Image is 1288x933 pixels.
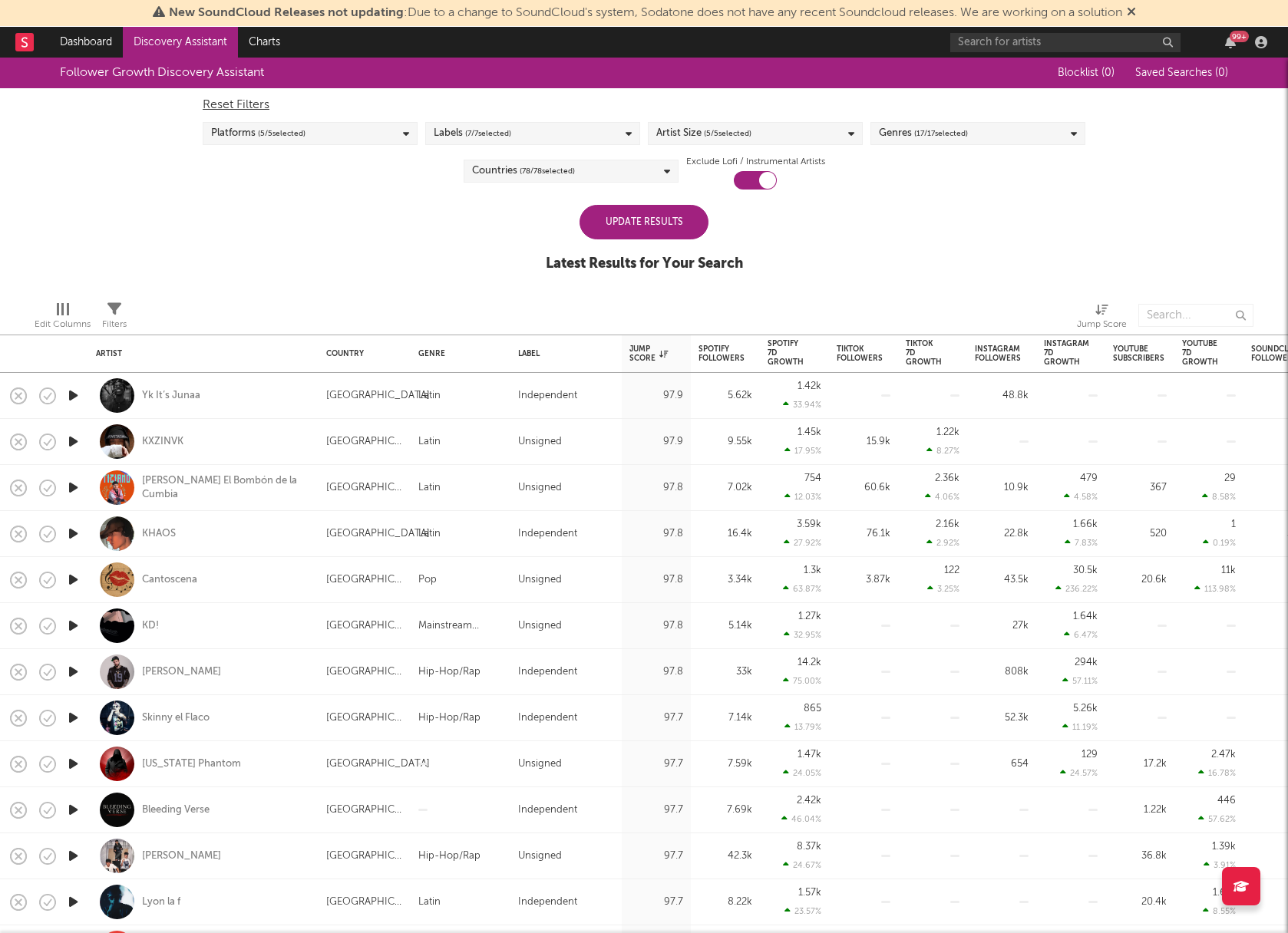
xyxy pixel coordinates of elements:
a: KHAOS [142,527,176,541]
div: Platforms [211,124,305,143]
div: Pop [418,571,437,589]
div: 7.59k [698,755,752,773]
div: Independent [518,893,577,912]
div: 3.87k [837,571,890,589]
div: 46.04 % [781,814,821,824]
div: [GEOGRAPHIC_DATA] [326,387,430,405]
div: Unsigned [518,847,562,865]
div: Reset Filters [203,96,1085,114]
div: Jump Score [629,345,668,363]
div: [GEOGRAPHIC_DATA] [326,663,403,681]
div: YouTube Subscribers [1113,345,1164,363]
div: 1.45k [798,427,821,437]
input: Search for artists [950,33,1181,52]
div: Spotify 7D Growth [768,339,804,367]
div: 122 [944,565,959,575]
div: 27k [975,617,1029,635]
div: 7.83 % [1065,538,1098,548]
div: 1.64k [1073,612,1098,621]
span: ( 5 / 5 selected) [258,124,305,143]
div: 7.69k [698,801,752,819]
div: 1.57k [798,888,821,898]
div: YouTube 7D Growth [1182,339,1218,367]
div: 42.3k [698,847,752,865]
div: 97.8 [629,479,683,497]
div: 1.22k [936,427,959,437]
div: Independent [518,525,577,543]
div: 60.6k [837,479,890,497]
div: 2.47k [1211,750,1236,760]
div: 7.14k [698,709,752,727]
div: Spotify Followers [698,345,745,363]
div: [GEOGRAPHIC_DATA] [326,801,403,819]
div: Hip-Hop/Rap [418,847,481,865]
div: Yk It’s Junaa [142,389,200,403]
div: 5.26k [1073,704,1098,714]
div: Hip-Hop/Rap [418,709,481,727]
div: [GEOGRAPHIC_DATA] [326,709,403,727]
a: Skinny el Flaco [142,711,210,725]
div: [GEOGRAPHIC_DATA] [326,571,403,589]
div: 2.16k [936,519,959,529]
span: ( 17 / 17 selected) [914,124,968,143]
div: 97.8 [629,525,683,543]
div: [GEOGRAPHIC_DATA] [326,433,403,451]
div: Genres [879,124,968,143]
button: 99+ [1225,36,1236,48]
span: ( 0 ) [1101,68,1115,78]
div: 48.8k [975,387,1029,405]
div: 97.7 [629,893,683,912]
div: 43.5k [975,571,1029,589]
div: 10.9k [975,479,1029,497]
div: Latin [418,387,441,405]
div: 7.02k [698,479,752,497]
div: 8.55 % [1203,906,1236,916]
div: 13.79 % [784,722,821,732]
div: Artist Size [656,124,751,143]
div: 29 [1224,473,1236,483]
div: 294k [1075,658,1098,668]
div: 1.61k [1213,888,1236,898]
div: 57.11 % [1062,676,1098,686]
div: Unsigned [518,617,562,635]
div: 1.22k [1113,801,1167,819]
div: 99 + [1230,31,1249,42]
div: Instagram Followers [975,345,1021,363]
div: Labels [434,124,511,143]
div: Edit Columns [35,296,91,341]
div: 52.3k [975,709,1029,727]
a: [US_STATE] Phantom [142,757,241,771]
div: 30.5k [1073,565,1098,575]
div: 9.55k [698,433,752,451]
div: 57.62 % [1198,814,1236,824]
a: KD! [142,619,159,633]
div: [PERSON_NAME] [142,665,221,679]
div: [GEOGRAPHIC_DATA] [326,755,430,773]
div: 6.47 % [1064,630,1098,640]
div: Latin [418,433,441,451]
div: [GEOGRAPHIC_DATA] [326,479,403,497]
div: 5.62k [698,387,752,405]
div: 36.8k [1113,847,1167,865]
div: Unsigned [518,433,562,451]
span: Blocklist [1058,68,1115,78]
div: Label [518,349,606,358]
div: 2.42k [797,796,821,806]
span: ( 0 ) [1215,68,1228,78]
div: 17.2k [1113,755,1167,773]
div: Unsigned [518,479,562,497]
div: 97.8 [629,617,683,635]
div: [GEOGRAPHIC_DATA] [326,847,403,865]
input: Search... [1138,304,1253,327]
div: Jump Score [1077,296,1127,341]
div: Independent [518,709,577,727]
div: 63.87 % [783,584,821,594]
div: Tiktok Followers [837,345,883,363]
div: 367 [1113,479,1167,497]
a: Cantoscena [142,573,197,587]
div: Countries [472,162,575,180]
div: Mainstream Electronic [418,617,503,635]
div: [PERSON_NAME] [142,849,221,863]
div: Edit Columns [35,315,91,334]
